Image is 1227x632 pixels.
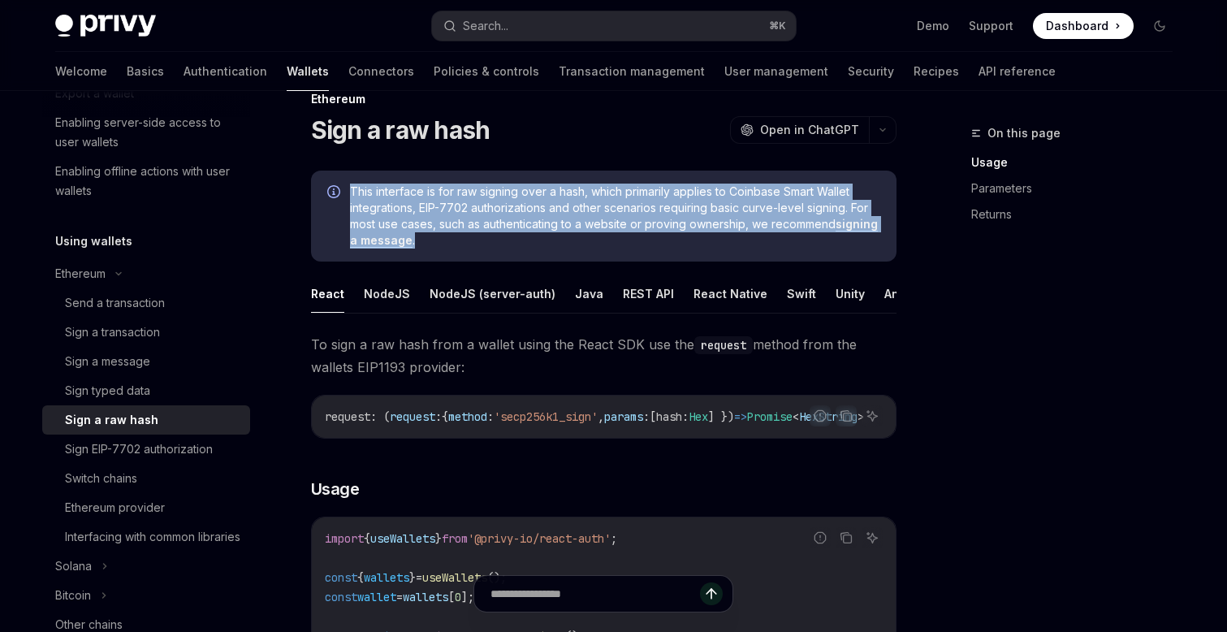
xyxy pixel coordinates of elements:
a: Enabling offline actions with user wallets [42,157,250,206]
a: Sign typed data [42,376,250,405]
span: HexString [799,409,858,424]
a: Basics [127,52,164,91]
div: Sign a raw hash [65,410,158,430]
span: : [487,409,494,424]
button: Send message [700,582,723,605]
span: : [435,409,442,424]
div: Sign EIP-7702 authorization [65,439,213,459]
span: [ [650,409,656,424]
span: params [604,409,643,424]
button: Report incorrect code [810,405,831,426]
span: Dashboard [1046,18,1108,34]
a: Connectors [348,52,414,91]
img: dark logo [55,15,156,37]
span: request [325,409,370,424]
button: React [311,275,344,313]
button: Java [575,275,603,313]
a: Authentication [184,52,267,91]
div: Solana [55,556,92,576]
div: Bitcoin [55,586,91,605]
a: Switch chains [42,464,250,493]
span: = [416,570,422,585]
a: Support [969,18,1013,34]
span: import [325,531,364,546]
a: Parameters [971,175,1186,201]
span: Usage [311,478,360,500]
span: { [357,570,364,585]
a: Demo [917,18,949,34]
span: => [734,409,747,424]
div: Switch chains [65,469,137,488]
a: User management [724,52,828,91]
a: Welcome [55,52,107,91]
button: Toggle dark mode [1147,13,1173,39]
a: Policies & controls [434,52,539,91]
button: React Native [693,275,767,313]
span: useWallets [370,531,435,546]
button: Android [884,275,929,313]
a: Send a transaction [42,288,250,318]
div: Enabling server-side access to user wallets [55,113,240,152]
button: Unity [836,275,865,313]
span: : [643,409,650,424]
span: This interface is for raw signing over a hash, which primarily applies to Coinbase Smart Wallet i... [350,184,880,249]
a: Sign a message [42,347,250,376]
button: Swift [787,275,816,313]
h1: Sign a raw hash [311,115,490,145]
span: ; [611,531,617,546]
span: : ( [370,409,390,424]
code: request [694,336,753,354]
button: Ask AI [862,405,883,426]
div: Ethereum [55,264,106,284]
span: ] }) [708,409,734,424]
button: Report incorrect code [810,527,831,548]
span: : [682,409,689,424]
button: Search...⌘K [432,11,796,41]
span: { [442,409,448,424]
div: Enabling offline actions with user wallets [55,162,240,201]
span: Promise [747,409,793,424]
a: Ethereum provider [42,493,250,522]
a: Sign a transaction [42,318,250,347]
span: wallets [364,570,409,585]
div: Sign typed data [65,381,150,400]
a: Enabling server-side access to user wallets [42,108,250,157]
a: Sign EIP-7702 authorization [42,435,250,464]
span: '@privy-io/react-auth' [468,531,611,546]
span: { [364,531,370,546]
a: Returns [971,201,1186,227]
span: (); [487,570,507,585]
span: useWallets [422,570,487,585]
span: method [448,409,487,424]
a: Wallets [287,52,329,91]
button: Copy the contents from the code block [836,405,857,426]
svg: Info [327,185,343,201]
div: Search... [463,16,508,36]
div: Sign a message [65,352,150,371]
button: Open in ChatGPT [730,116,869,144]
span: request [390,409,435,424]
a: Security [848,52,894,91]
button: Ask AI [862,527,883,548]
span: ⌘ K [769,19,786,32]
a: API reference [979,52,1056,91]
span: 'secp256k1_sign' [494,409,598,424]
a: Recipes [914,52,959,91]
a: Interfacing with common libraries [42,522,250,552]
span: } [435,531,442,546]
div: Sign a transaction [65,322,160,342]
span: , [598,409,604,424]
h5: Using wallets [55,232,132,251]
span: const [325,570,357,585]
span: Open in ChatGPT [760,122,859,138]
div: Ethereum [311,91,896,107]
span: To sign a raw hash from a wallet using the React SDK use the method from the wallets EIP1193 prov... [311,333,896,379]
a: Dashboard [1033,13,1134,39]
a: Sign a raw hash [42,405,250,435]
button: NodeJS [364,275,410,313]
span: hash [656,409,682,424]
a: Transaction management [559,52,705,91]
button: Copy the contents from the code block [836,527,857,548]
div: Interfacing with common libraries [65,527,240,547]
div: Ethereum provider [65,498,165,517]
